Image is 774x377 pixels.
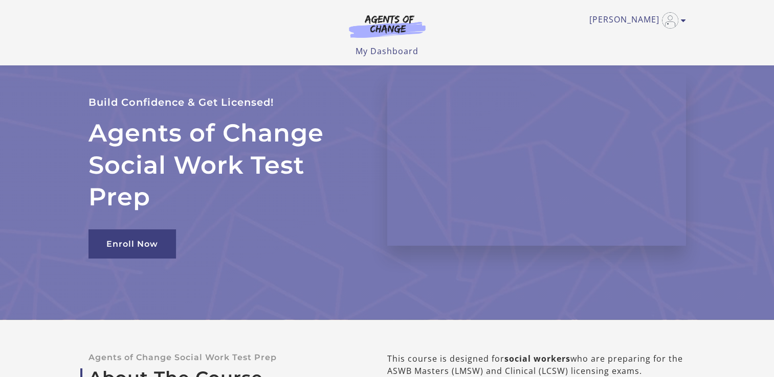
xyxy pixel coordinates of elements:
a: My Dashboard [356,45,418,57]
a: Toggle menu [589,12,681,29]
b: social workers [504,353,570,364]
p: Agents of Change Social Work Test Prep [89,352,355,362]
img: Agents of Change Logo [338,14,436,38]
h2: Agents of Change Social Work Test Prep [89,117,363,213]
p: Build Confidence & Get Licensed! [89,94,363,111]
a: Enroll Now [89,229,176,258]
